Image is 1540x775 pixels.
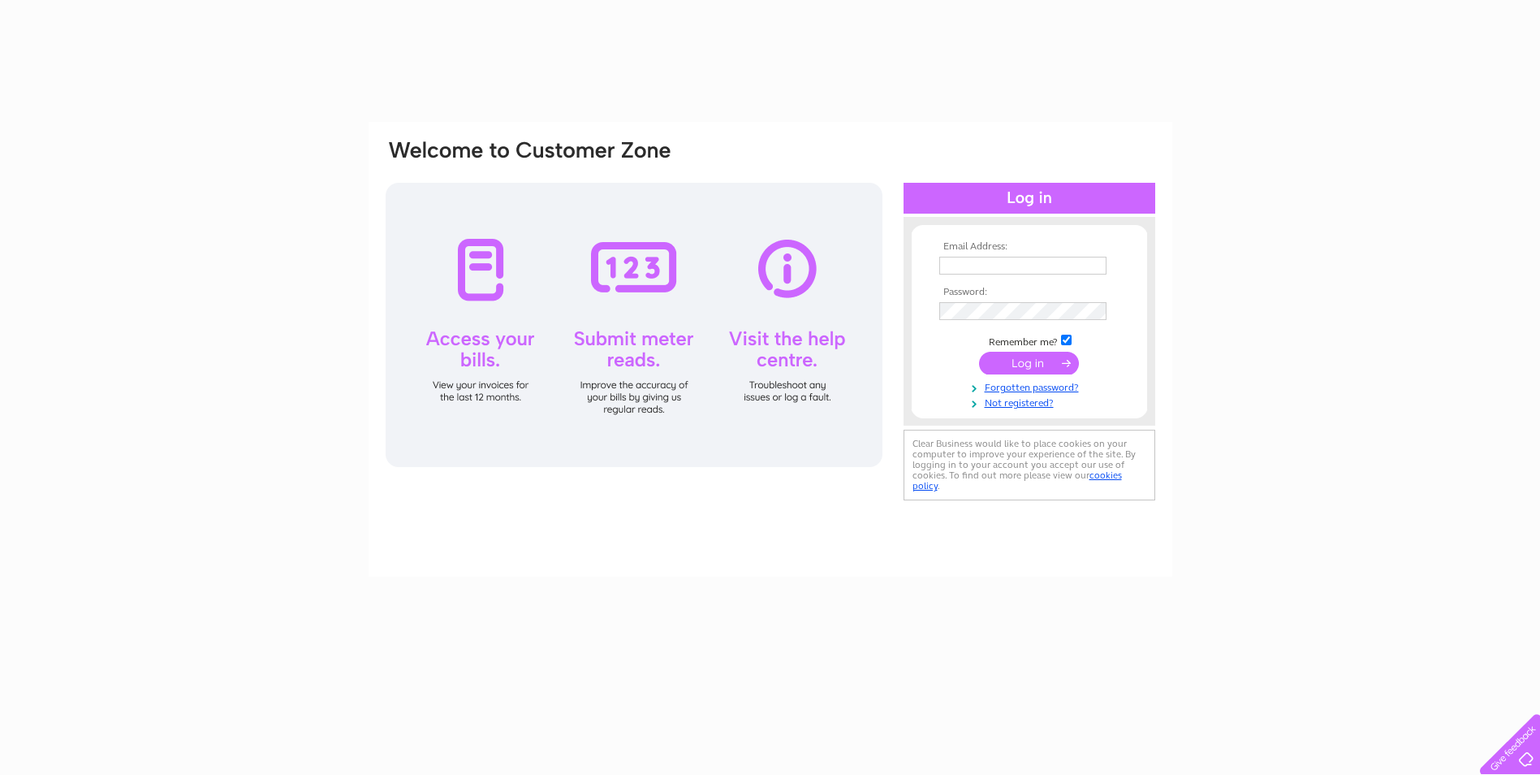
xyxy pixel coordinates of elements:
[939,394,1124,409] a: Not registered?
[912,470,1122,491] a: cookies policy
[935,332,1124,349] td: Remember me?
[979,352,1079,375] input: Submit
[935,241,1124,253] th: Email Address:
[939,379,1124,394] a: Forgotten password?
[935,287,1124,298] th: Password:
[904,430,1155,500] div: Clear Business would like to place cookies on your computer to improve your experience of the sit...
